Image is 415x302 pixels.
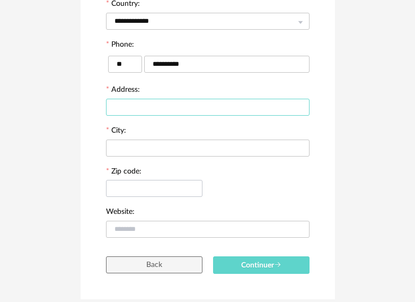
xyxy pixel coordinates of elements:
[106,208,135,218] label: Website:
[106,41,134,50] label: Phone:
[146,261,162,269] span: Back
[106,168,142,177] label: Zip code:
[106,86,140,96] label: Address:
[106,256,202,273] button: Back
[213,256,310,274] button: Continuer
[241,262,281,269] span: Continuer
[106,127,126,136] label: City:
